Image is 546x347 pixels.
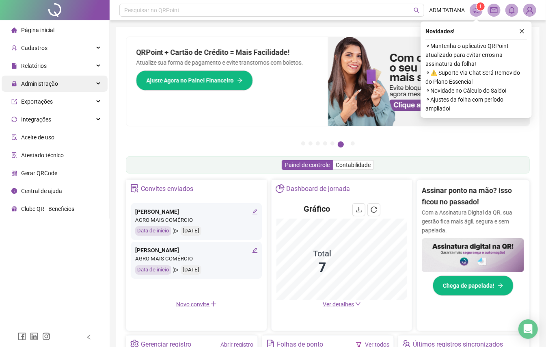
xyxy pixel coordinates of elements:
div: Convites enviados [141,182,193,196]
span: Clube QR - Beneficios [21,206,74,212]
span: audit [11,134,17,140]
button: 2 [309,141,313,145]
button: 3 [316,141,320,145]
div: Open Intercom Messenger [518,319,538,339]
span: Relatórios [21,63,47,69]
span: arrow-right [498,283,503,288]
span: Contabilidade [336,162,371,168]
span: user-add [11,45,17,51]
span: lock [11,81,17,87]
span: Painel de controle [285,162,330,168]
span: gift [11,206,17,212]
span: Integrações [21,116,51,123]
span: bell [508,7,516,14]
div: AGRO MAIS COMÉRCIO [135,255,258,263]
button: 1 [301,141,305,145]
div: Dashboard de jornada [287,182,350,196]
span: download [356,206,362,213]
span: Novidades ! [425,27,455,36]
span: Gerar QRCode [21,170,57,176]
div: Data de início [135,226,171,236]
sup: 1 [477,2,485,11]
span: Administração [21,80,58,87]
span: send [173,265,179,275]
span: home [11,27,17,33]
span: ⚬ Novidade no Cálculo do Saldo! [425,86,527,95]
span: edit [252,209,258,215]
span: ADM TATIANA [429,6,465,15]
button: 5 [330,141,335,145]
a: Ver detalhes down [323,301,361,308]
span: Cadastros [21,45,47,51]
span: notification [473,7,480,14]
span: search [414,7,420,13]
span: info-circle [11,188,17,194]
img: banner%2F02c71560-61a6-44d4-94b9-c8ab97240462.png [422,238,524,272]
span: facebook [18,332,26,340]
span: Chega de papelada! [443,281,494,290]
div: [DATE] [181,226,201,236]
span: plus [210,301,217,307]
span: reload [371,206,377,213]
span: arrow-right [237,78,243,83]
h2: Assinar ponto na mão? Isso ficou no passado! [422,185,524,208]
span: down [355,301,361,307]
div: [DATE] [181,265,201,275]
h4: Gráfico [304,203,330,215]
span: export [11,99,17,104]
span: 1 [479,4,482,9]
button: 6 [338,141,344,147]
span: sync [11,117,17,122]
span: solution [130,184,139,193]
span: ⚬ Mantenha o aplicativo QRPoint atualizado para evitar erros na assinatura da folha! [425,41,527,68]
span: solution [11,152,17,158]
button: 7 [351,141,355,145]
span: linkedin [30,332,38,340]
span: left [86,334,92,340]
span: mail [490,7,498,14]
span: qrcode [11,170,17,176]
img: banner%2F75947b42-3b94-469c-a360-407c2d3115d7.png [328,37,530,126]
div: [PERSON_NAME] [135,207,258,216]
div: AGRO MAIS COMÉRCIO [135,216,258,225]
div: [PERSON_NAME] [135,246,258,255]
span: close [519,28,525,34]
p: Atualize sua forma de pagamento e evite transtornos com boletos. [136,58,318,67]
div: Data de início [135,265,171,275]
span: ⚬ ⚠️ Suporte Via Chat Será Removido do Plano Essencial [425,68,527,86]
span: ⚬ Ajustes da folha com período ampliado! [425,95,527,113]
span: Novo convite [176,301,217,308]
span: Página inicial [21,27,54,33]
h2: QRPoint + Cartão de Crédito = Mais Facilidade! [136,47,318,58]
p: Com a Assinatura Digital da QR, sua gestão fica mais ágil, segura e sem papelada. [422,208,524,235]
button: 4 [323,141,327,145]
span: Exportações [21,98,53,105]
span: Atestado técnico [21,152,64,158]
span: instagram [42,332,50,340]
span: send [173,226,179,236]
span: pie-chart [276,184,284,193]
span: Ver detalhes [323,301,354,308]
span: Aceite de uso [21,134,54,141]
button: Chega de papelada! [433,275,514,296]
span: edit [252,247,258,253]
button: Ajuste Agora no Painel Financeiro [136,70,253,91]
img: 64293 [524,4,536,16]
span: Ajuste Agora no Painel Financeiro [146,76,234,85]
span: file [11,63,17,69]
span: Central de ajuda [21,188,62,194]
